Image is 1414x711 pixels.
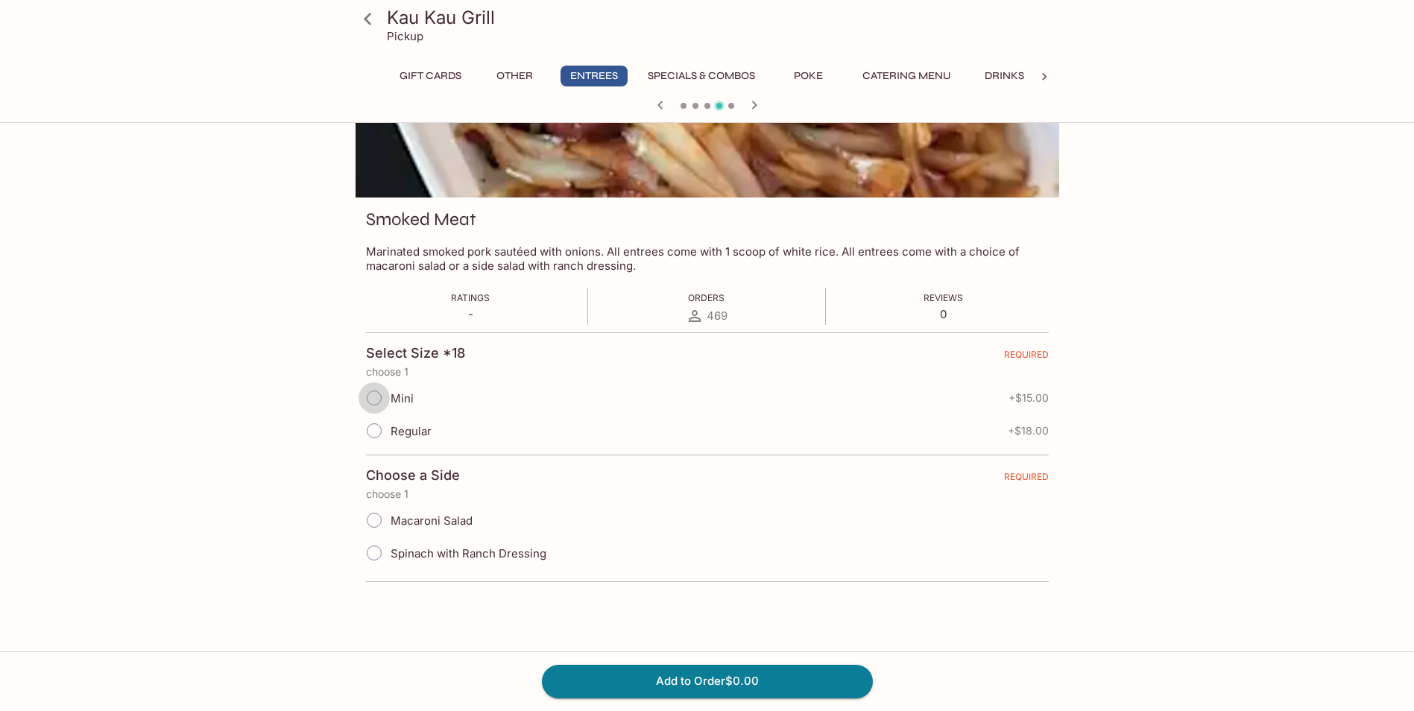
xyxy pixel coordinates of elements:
p: - [451,307,490,321]
button: Specials & Combos [640,66,763,86]
span: Ratings [451,292,490,303]
span: REQUIRED [1004,349,1049,366]
h4: Select Size *18 [366,345,465,361]
button: Entrees [561,66,628,86]
button: Other [482,66,549,86]
button: Poke [775,66,842,86]
h3: Smoked Meat [366,208,476,231]
span: Reviews [924,292,963,303]
p: choose 1 [366,488,1049,500]
span: REQUIRED [1004,471,1049,488]
p: choose 1 [366,366,1049,378]
span: + $15.00 [1009,392,1049,404]
span: Regular [391,424,432,438]
h4: Choose a Side [366,467,460,484]
p: Pickup [387,29,423,43]
p: Marinated smoked pork sautéed with onions. All entrees come with 1 scoop of white rice. All entre... [366,244,1049,273]
span: + $18.00 [1008,425,1049,437]
span: 469 [707,309,727,323]
button: Gift Cards [391,66,470,86]
button: Add to Order$0.00 [542,665,873,698]
span: Orders [688,292,725,303]
p: 0 [924,307,963,321]
button: Catering Menu [854,66,959,86]
span: Mini [391,391,414,405]
span: Spinach with Ranch Dressing [391,546,546,560]
button: Drinks [971,66,1038,86]
h3: Kau Kau Grill [387,6,1053,29]
span: Macaroni Salad [391,513,473,528]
